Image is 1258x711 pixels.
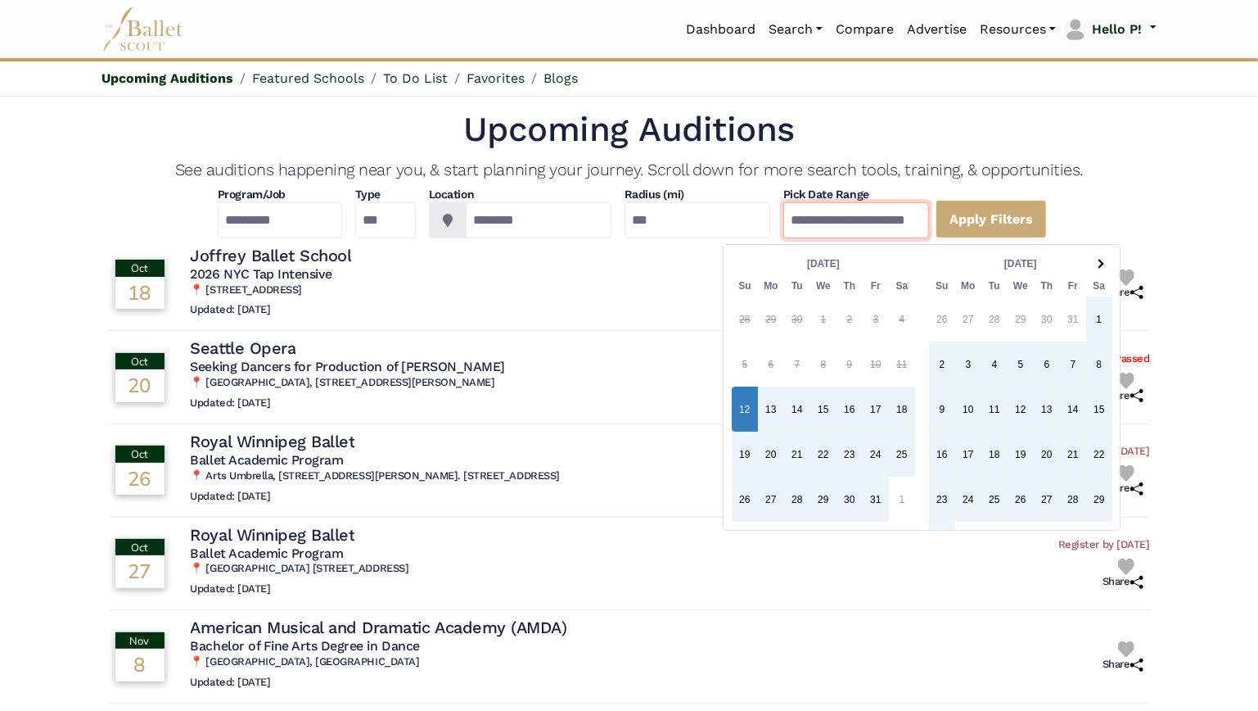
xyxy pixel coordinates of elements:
td: 17 [955,432,981,477]
h6: 📍 Arts Umbrella, [STREET_ADDRESS][PERSON_NAME]. [STREET_ADDRESS] [191,469,560,483]
th: [DATE] [758,252,889,274]
td: 22 [1086,432,1112,477]
div: Oct [115,539,165,555]
td: 3 [863,297,889,342]
td: 8 [810,342,836,387]
h5: Ballet Academic Program [191,452,560,469]
div: 26 [115,463,165,494]
a: Resources [973,12,1062,47]
h5: Ballet Academic Program [191,546,409,563]
a: Upcoming Auditions [102,70,234,86]
td: 7 [1060,342,1086,387]
h5: Bachelor of Fine Arts Degree in Dance [191,638,574,655]
td: 1 [810,297,836,342]
div: 18 [115,277,165,308]
td: 5 [810,522,836,567]
h5: Seeking Dancers for Production of [PERSON_NAME] [191,359,505,376]
td: 4 [784,522,810,567]
h4: American Musical and Dramatic Academy (AMDA) [191,617,567,638]
td: 19 [1008,432,1034,477]
h4: Location [429,187,611,203]
th: Mo [955,274,981,297]
td: 29 [1086,477,1112,522]
h4: Joffrey Ballet School [191,245,352,266]
a: Advertise [900,12,973,47]
div: 27 [115,555,165,586]
div: 20 [115,369,165,401]
h1: Upcoming Auditions [109,107,1150,152]
td: 19 [732,432,758,477]
h6: Register by [DATE] [1058,538,1149,552]
td: 14 [784,387,810,432]
th: Tu [784,274,810,297]
div: 8 [115,649,165,680]
td: 5 [1008,342,1034,387]
td: 6 [1086,522,1112,567]
a: To Do List [384,70,449,86]
a: profile picture Hello P! [1062,16,1156,43]
td: 16 [929,432,955,477]
th: Mo [758,274,784,297]
td: 6 [758,342,784,387]
td: 20 [758,432,784,477]
td: 21 [1060,432,1086,477]
a: Blogs [544,70,579,86]
td: 30 [836,477,863,522]
td: 15 [810,387,836,432]
td: 7 [863,522,889,567]
td: 11 [981,387,1008,432]
td: 6 [836,522,863,567]
td: 12 [1008,387,1034,432]
h6: Share [1102,482,1143,496]
td: 12 [732,387,758,432]
td: 13 [1034,387,1060,432]
td: 13 [758,387,784,432]
td: 11 [889,342,915,387]
th: Sa [1086,274,1112,297]
td: 28 [784,477,810,522]
td: 8 [1086,342,1112,387]
td: 27 [1034,477,1060,522]
td: 10 [955,387,981,432]
td: 18 [981,432,1008,477]
td: 29 [1008,297,1034,342]
h4: Pick Date Range [783,187,929,203]
h4: Seattle Opera [191,337,296,359]
th: We [1008,274,1034,297]
p: Hello P! [1092,19,1142,40]
td: 17 [863,387,889,432]
th: Fr [1060,274,1086,297]
td: 2 [929,342,955,387]
h4: Radius (mi) [624,187,684,203]
h6: Updated: [DATE] [191,396,505,410]
a: Apply Filters [936,200,1047,238]
div: Oct [115,353,165,369]
td: 28 [732,297,758,342]
td: 21 [784,432,810,477]
td: 9 [836,342,863,387]
td: 14 [1060,387,1086,432]
td: 30 [929,522,955,567]
th: Tu [981,274,1008,297]
td: 7 [784,342,810,387]
th: Su [929,274,955,297]
h6: Updated: [DATE] [191,676,574,690]
h4: Royal Winnipeg Ballet [191,524,355,546]
td: 4 [1034,522,1060,567]
td: 1 [889,477,915,522]
td: 31 [1060,297,1086,342]
td: 26 [732,477,758,522]
td: 1 [955,522,981,567]
div: Oct [115,446,165,462]
td: 30 [1034,297,1060,342]
h4: See auditions happening near you, & start planning your journey. Scroll down for more search tool... [109,159,1150,180]
td: 6 [1034,342,1060,387]
a: Favorites [467,70,525,86]
td: 18 [889,387,915,432]
div: Oct [115,260,165,276]
td: 3 [1008,522,1034,567]
th: Sa [889,274,915,297]
td: 27 [955,297,981,342]
th: We [810,274,836,297]
th: Th [836,274,863,297]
